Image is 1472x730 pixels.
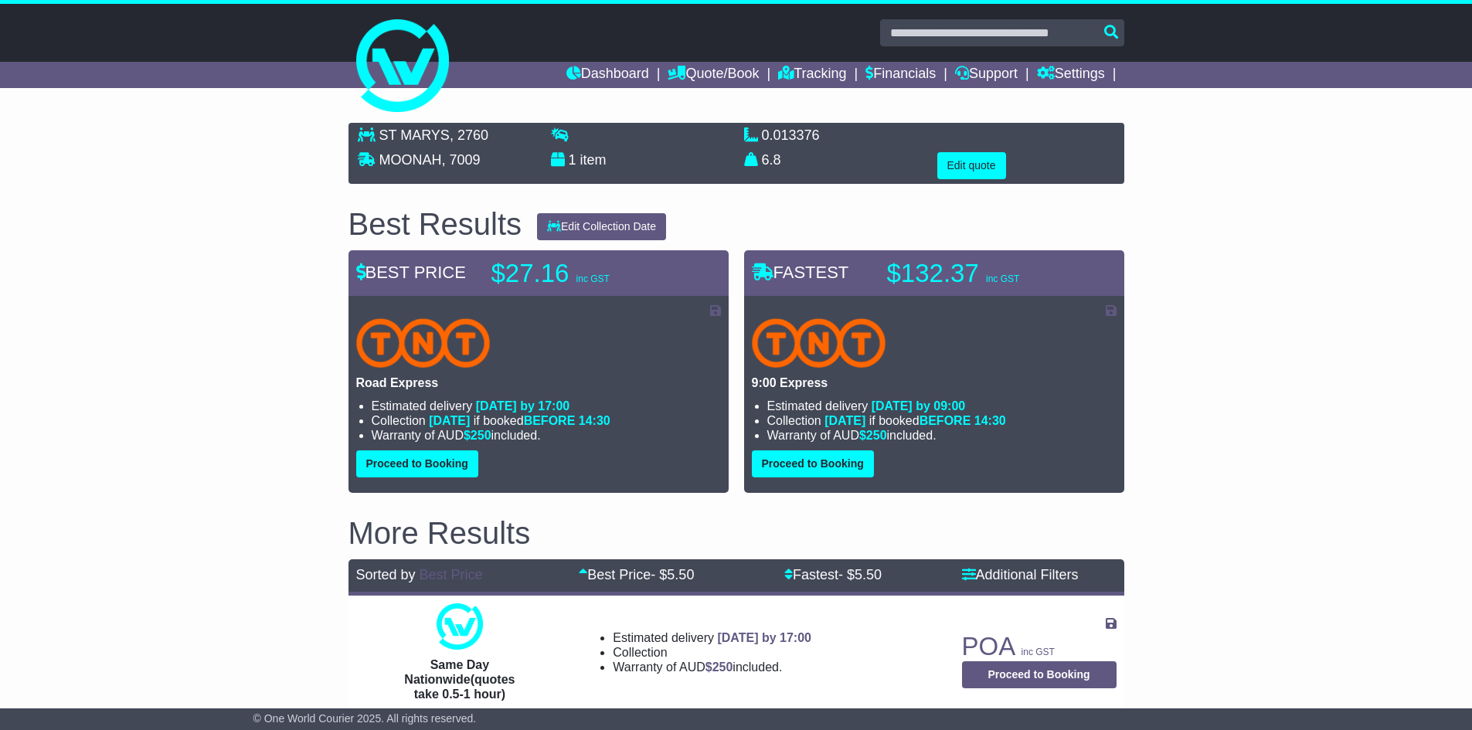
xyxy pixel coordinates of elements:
[920,414,971,427] span: BEFORE
[420,567,483,582] a: Best Price
[887,258,1080,289] p: $132.37
[762,152,781,168] span: 6.8
[866,429,887,442] span: 250
[859,429,887,442] span: $
[566,62,649,88] a: Dashboard
[372,413,721,428] li: Collection
[962,567,1079,582] a: Additional Filters
[767,399,1117,413] li: Estimated delivery
[865,62,936,88] a: Financials
[974,414,1006,427] span: 14:30
[717,631,811,644] span: [DATE] by 17:00
[569,152,576,168] span: 1
[576,273,610,284] span: inc GST
[524,414,576,427] span: BEFORE
[442,152,481,168] span: , 7009
[962,661,1117,688] button: Proceed to Booking
[356,375,721,390] p: Road Express
[767,413,1117,428] li: Collection
[537,213,666,240] button: Edit Collection Date
[767,428,1117,443] li: Warranty of AUD included.
[491,258,685,289] p: $27.16
[667,567,694,582] span: 5.50
[429,414,470,427] span: [DATE]
[372,399,721,413] li: Estimated delivery
[356,263,466,282] span: BEST PRICE
[752,263,849,282] span: FASTEST
[372,428,721,443] li: Warranty of AUD included.
[379,127,450,143] span: ST MARYS
[613,645,811,660] li: Collection
[356,318,491,368] img: TNT Domestic: Road Express
[613,630,811,645] li: Estimated delivery
[579,567,694,582] a: Best Price- $5.50
[356,450,478,477] button: Proceed to Booking
[668,62,759,88] a: Quote/Book
[579,414,610,427] span: 14:30
[437,603,483,650] img: One World Courier: Same Day Nationwide(quotes take 0.5-1 hour)
[450,127,488,143] span: , 2760
[580,152,607,168] span: item
[476,399,570,413] span: [DATE] by 17:00
[613,660,811,674] li: Warranty of AUD included.
[464,429,491,442] span: $
[752,375,1117,390] p: 9:00 Express
[429,414,610,427] span: if booked
[762,127,820,143] span: 0.013376
[838,567,882,582] span: - $
[651,567,694,582] span: - $
[824,414,865,427] span: [DATE]
[986,273,1019,284] span: inc GST
[1037,62,1105,88] a: Settings
[712,660,733,674] span: 250
[955,62,1018,88] a: Support
[937,152,1006,179] button: Edit quote
[253,712,477,725] span: © One World Courier 2025. All rights reserved.
[752,450,874,477] button: Proceed to Booking
[341,207,530,241] div: Best Results
[348,516,1124,550] h2: More Results
[752,318,886,368] img: TNT Domestic: 9:00 Express
[962,631,1117,662] p: POA
[855,567,882,582] span: 5.50
[705,660,733,674] span: $
[824,414,1005,427] span: if booked
[356,567,416,582] span: Sorted by
[404,658,515,701] span: Same Day Nationwide(quotes take 0.5-1 hour)
[778,62,846,88] a: Tracking
[872,399,966,413] span: [DATE] by 09:00
[471,429,491,442] span: 250
[784,567,882,582] a: Fastest- $5.50
[379,152,442,168] span: MOONAH
[1022,647,1055,657] span: inc GST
